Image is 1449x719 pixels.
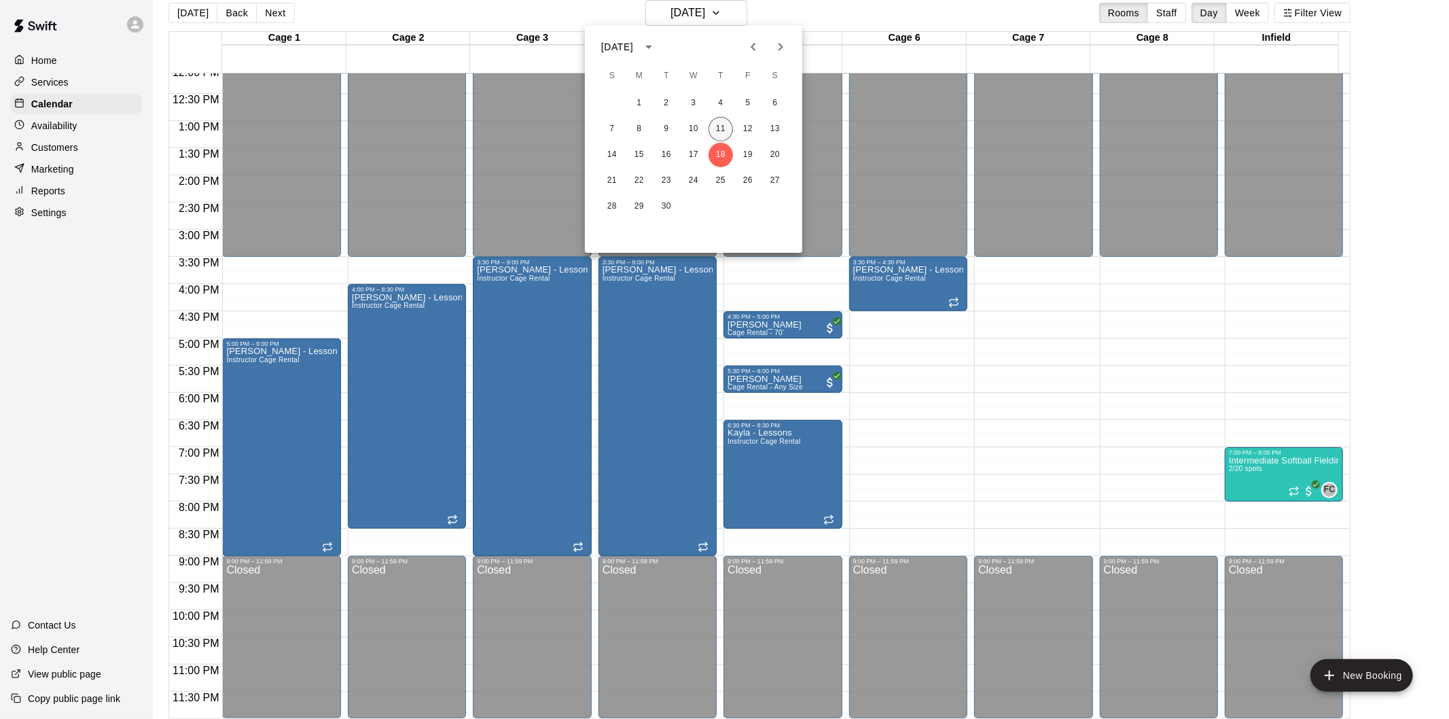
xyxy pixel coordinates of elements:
button: Next month [767,33,794,60]
button: 26 [736,169,760,193]
button: 6 [763,91,787,116]
button: 2 [654,91,679,116]
button: 3 [681,91,706,116]
button: 5 [736,91,760,116]
button: 13 [763,117,787,141]
button: 12 [736,117,760,141]
button: 10 [681,117,706,141]
button: 1 [627,91,651,116]
button: 23 [654,169,679,193]
span: Tuesday [654,63,679,90]
button: 19 [736,143,760,167]
span: Thursday [709,63,733,90]
button: 24 [681,169,706,193]
button: 20 [763,143,787,167]
button: 8 [627,117,651,141]
button: 29 [627,194,651,219]
button: 18 [709,143,733,167]
span: Friday [736,63,760,90]
div: [DATE] [601,40,633,54]
button: 14 [600,143,624,167]
button: 15 [627,143,651,167]
button: 16 [654,143,679,167]
button: calendar view is open, switch to year view [637,35,660,58]
button: 25 [709,169,733,193]
button: 30 [654,194,679,219]
button: 7 [600,117,624,141]
button: 28 [600,194,624,219]
button: Previous month [740,33,767,60]
span: Saturday [763,63,787,90]
button: 4 [709,91,733,116]
span: Wednesday [681,63,706,90]
button: 11 [709,117,733,141]
span: Monday [627,63,651,90]
button: 27 [763,169,787,193]
span: Sunday [600,63,624,90]
button: 22 [627,169,651,193]
button: 21 [600,169,624,193]
button: 9 [654,117,679,141]
button: 17 [681,143,706,167]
